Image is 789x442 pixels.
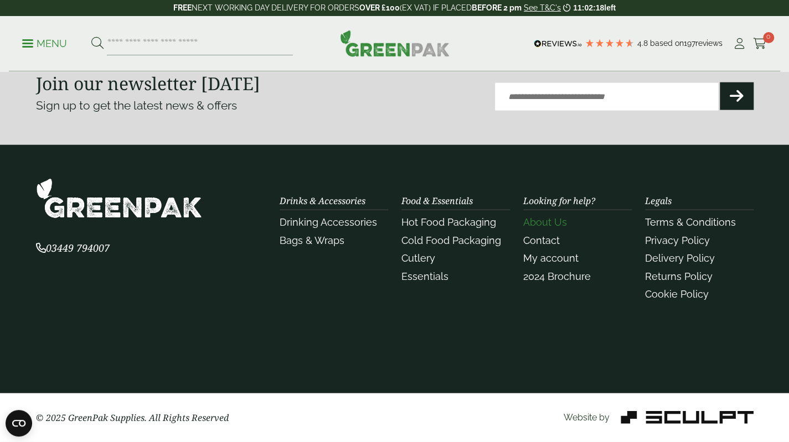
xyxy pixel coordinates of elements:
a: Bags & Wraps [280,235,344,246]
span: reviews [695,39,723,48]
a: Drinking Accessories [280,216,377,228]
span: Based on [650,39,684,48]
a: 0 [753,35,767,52]
img: GreenPak Supplies [340,30,450,56]
span: 197 [684,39,695,48]
a: My account [523,252,579,264]
span: 4.8 [637,39,650,48]
i: My Account [733,38,746,49]
span: 0 [763,32,774,43]
span: 03449 794007 [36,241,110,254]
img: REVIEWS.io [534,40,582,48]
a: Essentials [401,271,448,282]
img: GreenPak Supplies [36,178,202,219]
i: Cart [753,38,767,49]
a: Returns Policy [645,271,713,282]
a: See T&C's [524,3,561,12]
a: Contact [523,235,560,246]
strong: FREE [173,3,192,12]
a: Cookie Policy [645,288,709,300]
p: Menu [22,37,67,50]
a: Privacy Policy [645,235,710,246]
img: Sculpt [621,411,754,424]
span: left [604,3,616,12]
span: 11:02:18 [573,3,604,12]
a: Delivery Policy [645,252,715,264]
button: Open CMP widget [6,410,32,436]
a: About Us [523,216,567,228]
a: Terms & Conditions [645,216,736,228]
a: 2024 Brochure [523,271,591,282]
strong: OVER £100 [359,3,400,12]
a: 03449 794007 [36,243,110,254]
p: Sign up to get the latest news & offers [36,97,359,115]
p: © 2025 GreenPak Supplies. All Rights Reserved [36,411,266,424]
div: 4.79 Stars [585,38,635,48]
strong: BEFORE 2 pm [472,3,522,12]
a: Menu [22,37,67,48]
strong: Join our newsletter [DATE] [36,71,260,95]
a: Hot Food Packaging [401,216,496,228]
span: Website by [564,412,610,423]
a: Cold Food Packaging [401,235,501,246]
a: Cutlery [401,252,435,264]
